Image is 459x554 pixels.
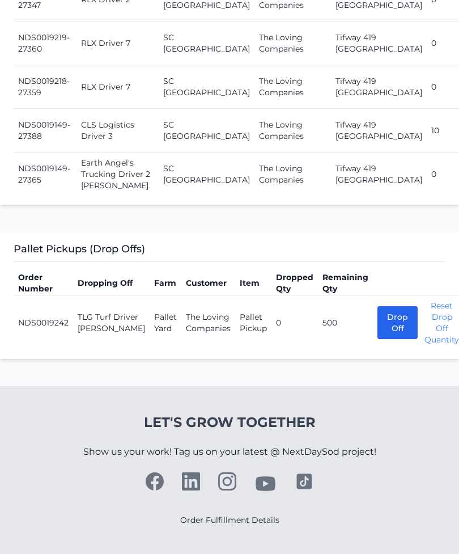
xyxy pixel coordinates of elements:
[271,295,318,350] td: 0
[331,153,427,196] td: Tifway 419 [GEOGRAPHIC_DATA]
[76,22,159,65] td: RLX Driver 7
[235,271,271,295] th: Item
[76,65,159,109] td: RLX Driver 7
[331,22,427,65] td: Tifway 419 [GEOGRAPHIC_DATA]
[14,22,76,65] td: NDS0019219-27360
[377,306,418,339] button: Drop Off
[14,109,76,153] td: NDS0019149-27388
[14,295,73,350] td: NDS0019242
[14,271,73,295] th: Order Number
[331,65,427,109] td: Tifway 419 [GEOGRAPHIC_DATA]
[14,241,445,262] h3: Pallet Pickups (Drop Offs)
[159,153,254,196] td: SC [GEOGRAPHIC_DATA]
[73,271,150,295] th: Dropping Off
[73,295,150,350] td: TLG Turf Driver [PERSON_NAME]
[14,153,76,196] td: NDS0019149-27365
[254,109,331,153] td: The Loving Companies
[150,271,181,295] th: Farm
[424,300,459,345] button: Reset Drop Off Quantity
[181,271,235,295] th: Customer
[254,153,331,196] td: The Loving Companies
[76,153,159,196] td: Earth Angel's Trucking Driver 2 [PERSON_NAME]
[159,65,254,109] td: SC [GEOGRAPHIC_DATA]
[180,515,279,525] a: Order Fulfillment Details
[318,295,373,350] td: 500
[318,271,373,295] th: Remaining Qty
[83,432,376,472] p: Show us your work! Tag us on your latest @ NextDaySod project!
[150,295,181,350] td: Pallet Yard
[254,22,331,65] td: The Loving Companies
[76,109,159,153] td: CLS Logistics Driver 3
[331,109,427,153] td: Tifway 419 [GEOGRAPHIC_DATA]
[181,295,235,350] td: The Loving Companies
[254,65,331,109] td: The Loving Companies
[159,22,254,65] td: SC [GEOGRAPHIC_DATA]
[271,271,318,295] th: Dropped Qty
[14,65,76,109] td: NDS0019218-27359
[235,295,271,350] td: Pallet Pickup
[83,413,376,432] h4: Let's Grow Together
[159,109,254,153] td: SC [GEOGRAPHIC_DATA]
